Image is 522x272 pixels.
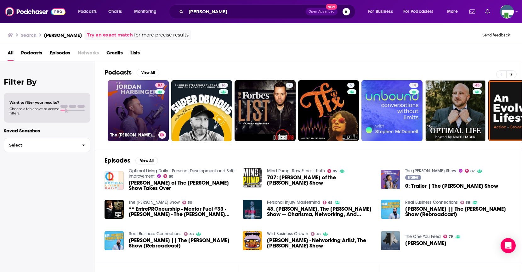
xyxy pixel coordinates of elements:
[106,48,123,61] a: Credits
[267,206,373,217] span: 48. [PERSON_NAME], The [PERSON_NAME] Show — Charisma, Networking, And Podcasting Success
[480,32,512,38] button: Send feedback
[105,157,130,164] h2: Episodes
[500,5,514,19] img: User Profile
[129,238,235,248] span: [PERSON_NAME] || The [PERSON_NAME] Show (Rebroadcast)
[381,200,400,219] img: Jordan Harbinger || The Jordan Harbinger Show (Rebroadcast)
[243,231,262,250] img: Jordan Harbinger - Networking Artist, The Jordan Harbinger Show
[21,32,37,38] h3: Search
[9,107,59,115] span: Choose a tab above to access filters.
[129,231,181,236] a: Real Business Connections
[134,31,189,39] span: for more precise results
[447,7,458,16] span: More
[87,31,133,39] a: Try an exact match
[328,201,332,204] span: 65
[105,69,132,76] h2: Podcasts
[326,4,337,10] span: New
[405,206,512,217] a: Jordan Harbinger || The Jordan Harbinger Show (Rebroadcast)
[475,82,479,89] span: 43
[364,7,401,17] button: open menu
[108,80,169,141] a: 87The [PERSON_NAME] Show
[135,157,158,164] button: View All
[186,7,306,17] input: Search podcasts, credits, & more...
[243,200,262,219] img: 48. Jordan Harbinger, The Jordan Harbinger Show — Charisma, Networking, And Podcasting Success
[129,238,235,248] a: Jordan Harbinger || The Jordan Harbinger Show (Rebroadcast)
[4,77,90,86] h2: Filter By
[105,69,159,76] a: PodcastsView All
[243,168,262,187] img: 707: Jordan Harbinger of the Jordan Harbinger Show
[316,233,321,236] span: 38
[267,238,373,248] a: Jordan Harbinger - Networking Artist, The Jordan Harbinger Show
[327,169,338,173] a: 85
[405,200,458,205] a: Real Business Connections
[350,82,352,89] span: 5
[267,200,320,205] a: Personal Injury Mastermind
[221,82,225,89] span: 16
[467,6,478,17] a: Show notifications dropdown
[110,132,156,138] h3: The [PERSON_NAME] Show
[105,171,124,190] img: Jordan Harbinger of The Jordan Harbinger Show Takes Over
[267,175,373,186] a: 707: Jordan Harbinger of the Jordan Harbinger Show
[267,168,325,174] a: Mind Pump: Raw Fitness Truth
[405,183,498,189] span: 0: Trailer | The [PERSON_NAME] Show
[129,180,235,191] span: [PERSON_NAME] of The [PERSON_NAME] Show Takes Over
[412,82,416,89] span: 14
[405,234,441,239] a: The One You Feed
[405,183,498,189] a: 0: Trailer | The Jordan Harbinger Show
[105,157,158,164] a: EpisodesView All
[74,7,105,17] button: open menu
[4,128,90,134] p: Saved Searches
[129,200,180,205] a: The Trevor Chapman Show
[267,238,373,248] span: [PERSON_NAME] - Networking Artist, The [PERSON_NAME] Show
[8,48,14,61] a: All
[333,170,337,173] span: 85
[309,10,335,13] span: Open Advanced
[381,231,400,250] img: Jordan Harbinger
[399,7,443,17] button: open menu
[78,48,99,61] span: Networks
[501,238,516,253] div: Open Intercom Messenger
[163,174,173,178] a: 80
[465,169,475,173] a: 87
[184,232,194,236] a: 38
[473,83,482,88] a: 43
[169,175,173,178] span: 80
[267,206,373,217] a: 48. Jordan Harbinger, The Jordan Harbinger Show — Charisma, Networking, And Podcasting Success
[50,48,70,61] a: Episodes
[129,168,235,179] a: Optimal Living Daily - Personal Development and Self-Improvement
[306,8,338,15] button: Open AdvancedNew
[470,170,475,173] span: 87
[286,83,293,88] a: 7
[21,48,42,61] a: Podcasts
[130,48,140,61] span: Lists
[500,5,514,19] span: Logged in as KCMedia
[466,201,470,204] span: 38
[405,241,446,246] a: Jordan Harbinger
[403,7,434,16] span: For Podcasters
[267,231,308,236] a: Wild Business Growth
[171,80,232,141] a: 16
[298,80,359,141] a: 5
[189,233,194,236] span: 38
[182,201,192,204] a: 50
[425,80,486,141] a: 43
[78,7,97,16] span: Podcasts
[155,83,165,88] a: 87
[4,143,77,147] span: Select
[483,6,492,17] a: Show notifications dropdown
[347,83,355,88] a: 5
[137,69,159,76] button: View All
[409,83,418,88] a: 14
[158,82,162,89] span: 87
[323,201,333,204] a: 65
[361,80,423,141] a: 14
[105,231,124,250] img: Jordan Harbinger || The Jordan Harbinger Show (Rebroadcast)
